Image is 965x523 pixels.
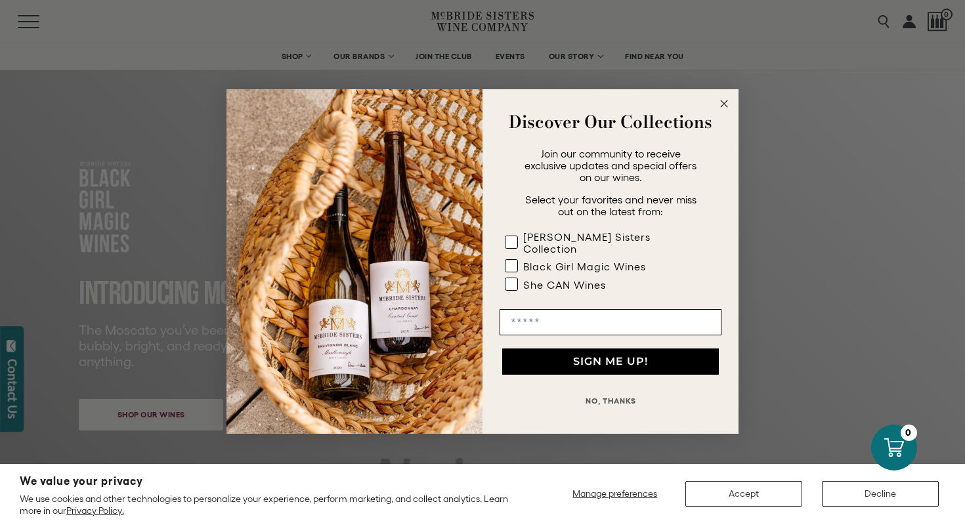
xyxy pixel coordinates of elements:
p: We use cookies and other technologies to personalize your experience, perform marketing, and coll... [20,493,519,516]
button: Close dialog [716,96,732,112]
img: 42653730-7e35-4af7-a99d-12bf478283cf.jpeg [226,89,482,434]
a: Privacy Policy. [66,505,123,516]
span: Join our community to receive exclusive updates and special offers on our wines. [525,148,697,183]
input: Email [500,309,721,335]
span: Manage preferences [572,488,657,499]
button: NO, THANKS [500,388,721,414]
button: Accept [685,481,802,507]
button: Manage preferences [565,481,666,507]
div: 0 [901,425,917,441]
span: Select your favorites and never miss out on the latest from: [525,194,697,217]
strong: Discover Our Collections [509,109,712,135]
button: Decline [822,481,939,507]
h2: We value your privacy [20,476,519,487]
div: [PERSON_NAME] Sisters Collection [523,231,695,255]
button: SIGN ME UP! [502,348,719,375]
div: She CAN Wines [523,279,606,291]
div: Black Girl Magic Wines [523,261,646,272]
